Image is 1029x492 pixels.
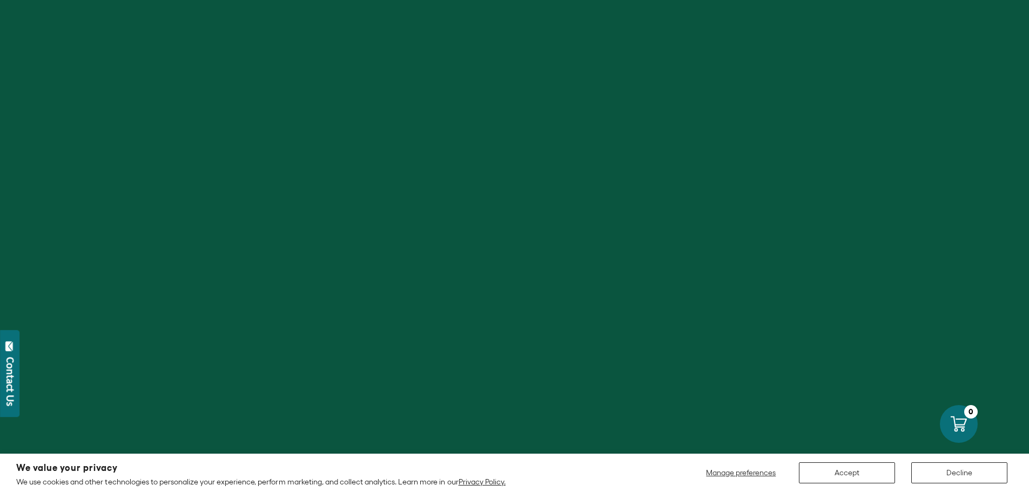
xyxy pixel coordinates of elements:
[799,462,895,483] button: Accept
[911,462,1007,483] button: Decline
[964,405,978,419] div: 0
[706,468,776,477] span: Manage preferences
[16,463,506,473] h2: We value your privacy
[16,477,506,487] p: We use cookies and other technologies to personalize your experience, perform marketing, and coll...
[459,477,506,486] a: Privacy Policy.
[700,462,783,483] button: Manage preferences
[5,357,16,406] div: Contact Us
